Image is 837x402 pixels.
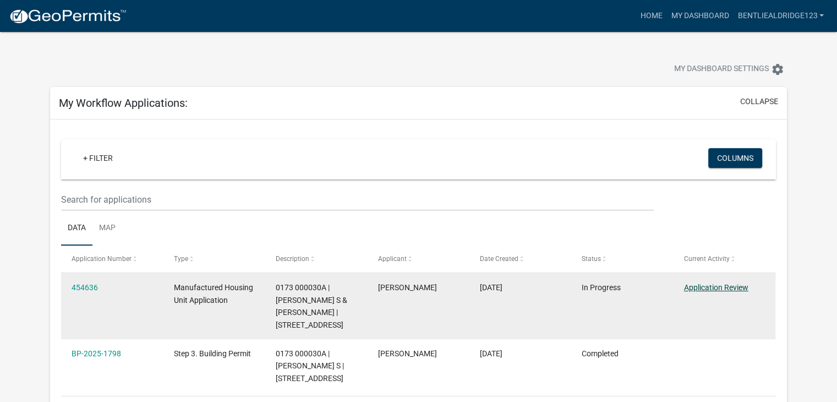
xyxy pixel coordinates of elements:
datatable-header-cell: Type [163,246,265,272]
span: In Progress [582,283,621,292]
span: Step 3. Building Permit [174,349,251,358]
input: Search for applications [61,188,654,211]
span: 07/24/2025 [480,283,502,292]
a: bentliealdridge123 [733,6,828,26]
span: Type [174,255,188,263]
button: Columns [708,148,762,168]
i: settings [771,63,784,76]
button: collapse [740,96,778,107]
span: Applicant [378,255,407,263]
datatable-header-cell: Status [571,246,673,272]
a: Data [61,211,92,246]
a: My Dashboard [666,6,733,26]
span: Description [276,255,309,263]
datatable-header-cell: Application Number [61,246,163,272]
span: Application Number [72,255,132,263]
span: Bentlie Aldridge [378,283,437,292]
a: + Filter [74,148,122,168]
h5: My Workflow Applications: [59,96,188,110]
datatable-header-cell: Date Created [469,246,571,272]
span: 03/03/2025 [480,349,502,358]
span: Completed [582,349,619,358]
span: Current Activity [684,255,730,263]
span: Bentlie Aldridge [378,349,437,358]
a: BP-2025-1798 [72,349,121,358]
datatable-header-cell: Description [265,246,367,272]
datatable-header-cell: Applicant [367,246,469,272]
a: 454636 [72,283,98,292]
datatable-header-cell: Current Activity [674,246,775,272]
span: My Dashboard Settings [674,63,769,76]
button: My Dashboard Settingssettings [665,58,793,80]
span: 0173 000030A | COLE JANETTE S | 203 BIG SPRINGS-MOUNTVILLE RD [276,349,344,383]
span: Manufactured Housing Unit Application [174,283,253,305]
span: Date Created [480,255,518,263]
a: Home [636,6,666,26]
a: Map [92,211,122,246]
a: Application Review [684,283,748,292]
span: 0173 000030A | COLE JANETTE S & BENTLIE COLE ALDRIDGE | 203 BIG SPRINGS-MOUNTVILLE RD [276,283,347,329]
span: Status [582,255,601,263]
